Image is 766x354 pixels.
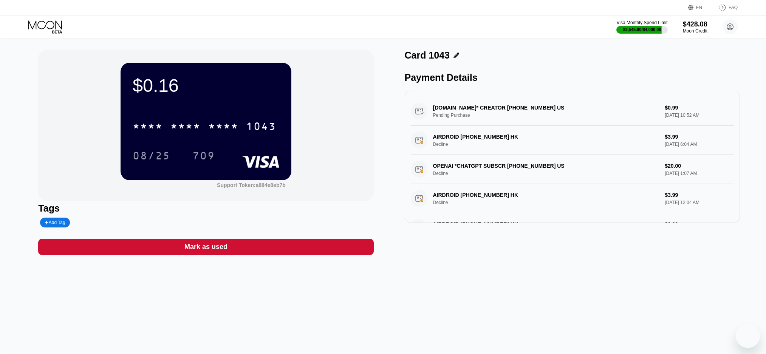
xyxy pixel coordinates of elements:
[133,75,279,96] div: $0.16
[729,5,738,10] div: FAQ
[217,182,286,188] div: Support Token:a884e8eb7b
[616,20,667,25] div: Visa Monthly Spend Limit
[623,27,661,32] div: $3,545.90 / $4,000.00
[217,182,286,188] div: Support Token: a884e8eb7b
[683,20,707,28] div: $428.08
[405,72,740,83] div: Payment Details
[38,203,373,214] div: Tags
[246,121,276,133] div: 1043
[184,243,227,251] div: Mark as used
[38,239,373,255] div: Mark as used
[683,28,707,34] div: Moon Credit
[45,220,65,225] div: Add Tag
[736,324,760,348] iframe: Button to launch messaging window
[187,146,221,165] div: 709
[127,146,176,165] div: 08/25
[696,5,703,10] div: EN
[192,151,215,163] div: 709
[40,218,70,227] div: Add Tag
[133,151,170,163] div: 08/25
[616,20,667,34] div: Visa Monthly Spend Limit$3,545.90/$4,000.00
[683,20,707,34] div: $428.08Moon Credit
[688,4,711,11] div: EN
[405,50,450,61] div: Card 1043
[711,4,738,11] div: FAQ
